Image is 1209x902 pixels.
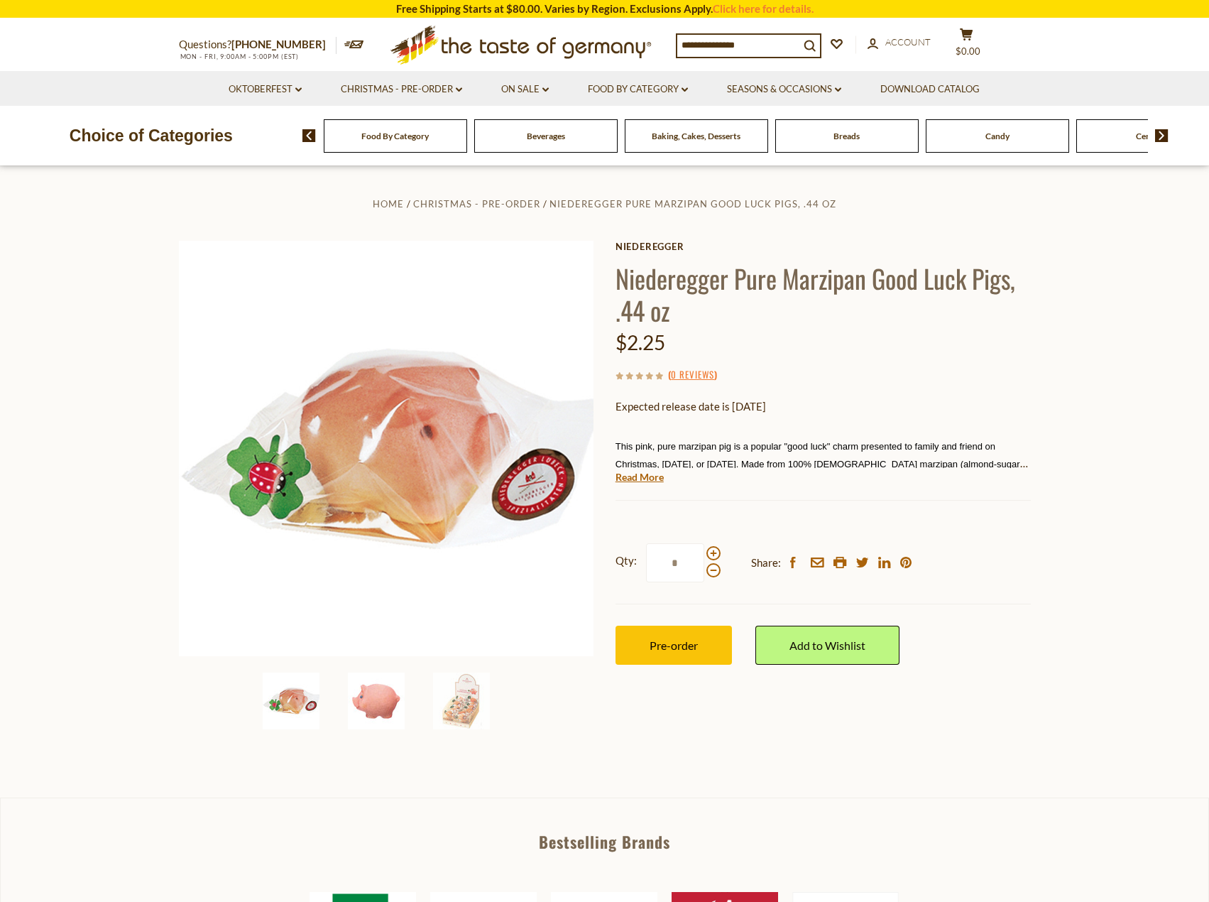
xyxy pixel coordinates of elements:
p: Questions? [179,36,337,54]
a: Download Catalog [880,82,980,97]
button: $0.00 [946,28,988,63]
a: Oktoberfest [229,82,302,97]
a: Christmas - PRE-ORDER [413,198,540,210]
img: Niederegger Pure Marzipan Good Luck Pigs, .44 oz [263,673,319,729]
input: Qty: [646,543,704,582]
img: Niederegger Pure Marzipan Good Luck Pigs, .44 oz [348,673,405,729]
div: Bestselling Brands [1,834,1208,849]
a: Click here for details. [713,2,814,15]
img: Niederegger Pure Marzipan Good Luck Pigs, .44 oz [433,673,490,729]
a: Home [373,198,404,210]
a: Add to Wishlist [755,626,899,665]
img: next arrow [1155,129,1169,142]
span: Pre-order [650,639,698,652]
a: 0 Reviews [671,367,714,383]
span: Account [885,36,931,48]
a: Breads [833,131,860,141]
a: Seasons & Occasions [727,82,841,97]
a: Candy [985,131,1010,141]
span: This pink, pure marzipan pig is a popular "good luck" charm presented to family and friend on Chr... [616,441,1028,505]
span: $2.25 [616,330,665,354]
img: previous arrow [302,129,316,142]
a: Beverages [527,131,565,141]
span: $0.00 [956,45,980,57]
img: Niederegger Pure Marzipan Good Luck Pigs, .44 oz [179,241,594,656]
p: Expected release date is [DATE] [616,398,1031,415]
a: Niederegger [616,241,1031,252]
a: Food By Category [588,82,688,97]
a: Baking, Cakes, Desserts [652,131,740,141]
a: Christmas - PRE-ORDER [341,82,462,97]
span: MON - FRI, 9:00AM - 5:00PM (EST) [179,53,300,60]
a: Food By Category [361,131,429,141]
span: ( ) [668,367,717,381]
a: Niederegger Pure Marzipan Good Luck Pigs, .44 oz [549,198,836,210]
a: Read More [616,470,664,484]
a: Account [868,35,931,50]
a: On Sale [501,82,549,97]
span: Share: [751,554,781,572]
a: Cereal [1136,131,1160,141]
strong: Qty: [616,552,637,570]
button: Pre-order [616,626,732,665]
a: [PHONE_NUMBER] [231,38,326,50]
h1: Niederegger Pure Marzipan Good Luck Pigs, .44 oz [616,262,1031,326]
